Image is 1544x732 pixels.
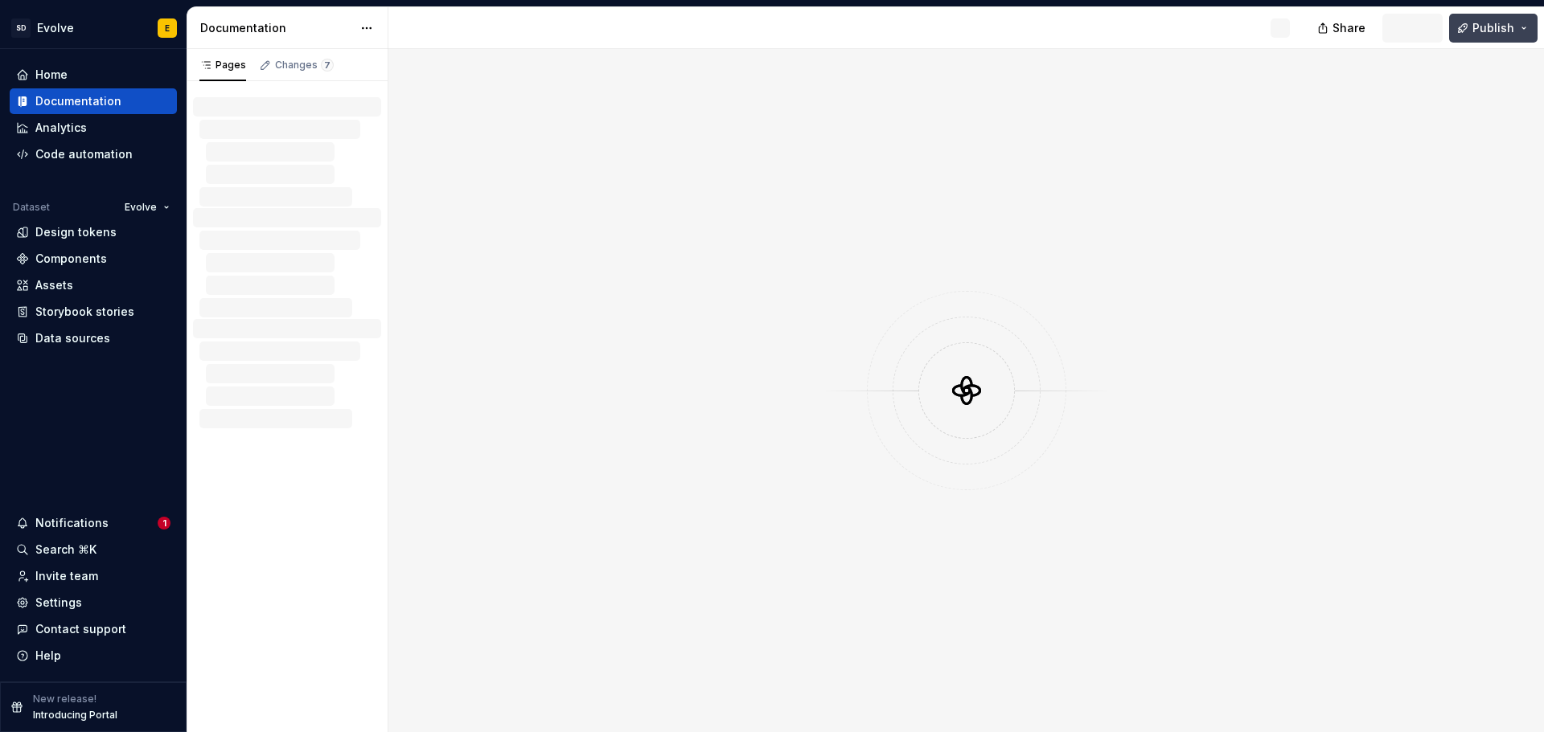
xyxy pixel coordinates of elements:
a: Design tokens [10,219,177,245]
button: Evolve [117,196,177,219]
div: Design tokens [35,224,117,240]
p: Introducing Portal [33,709,117,722]
div: Settings [35,595,82,611]
div: Data sources [35,330,110,346]
button: Contact support [10,616,177,642]
a: Components [10,246,177,272]
div: Evolve [37,20,74,36]
button: Share [1309,14,1376,43]
a: Data sources [10,325,177,351]
a: Storybook stories [10,299,177,325]
a: Assets [10,272,177,298]
span: Publish [1472,20,1514,36]
div: Dataset [13,201,50,214]
div: Invite team [35,568,98,584]
a: Invite team [10,563,177,589]
a: Analytics [10,115,177,141]
div: Notifications [35,515,109,531]
span: 7 [321,59,334,72]
button: Help [10,643,177,669]
div: SD [11,18,31,38]
div: E [165,22,170,35]
span: Evolve [125,201,157,214]
a: Home [10,62,177,88]
div: Code automation [35,146,133,162]
div: Analytics [35,120,87,136]
span: 1 [158,517,170,530]
button: Search ⌘K [10,537,177,562]
div: Help [35,648,61,664]
button: Publish [1449,14,1538,43]
div: Home [35,67,68,83]
button: SDEvolveE [3,10,183,45]
a: Documentation [10,88,177,114]
div: Search ⌘K [35,542,96,558]
a: Code automation [10,141,177,167]
div: Pages [199,59,246,72]
div: Contact support [35,621,126,637]
button: Notifications1 [10,510,177,536]
div: Components [35,251,107,267]
a: Settings [10,590,177,615]
div: Documentation [35,93,121,109]
div: Assets [35,277,73,293]
div: Changes [275,59,334,72]
div: Storybook stories [35,304,134,320]
p: New release! [33,693,96,705]
div: Documentation [200,20,352,36]
span: Share [1333,20,1365,36]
